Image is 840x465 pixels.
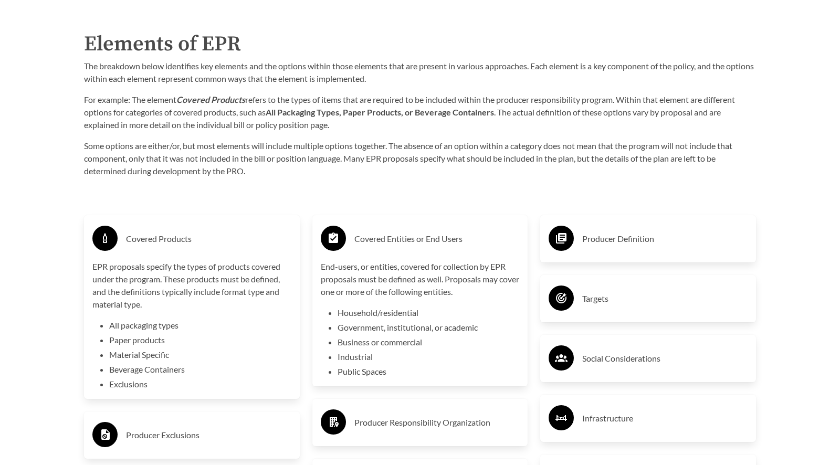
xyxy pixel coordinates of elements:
[109,334,291,346] li: Paper products
[354,414,520,431] h3: Producer Responsibility Organization
[109,378,291,390] li: Exclusions
[338,321,520,334] li: Government, institutional, or academic
[321,260,520,298] p: End-users, or entities, covered for collection by EPR proposals must be defined as well. Proposal...
[338,365,520,378] li: Public Spaces
[176,94,245,104] strong: Covered Products
[84,140,756,177] p: Some options are either/or, but most elements will include multiple options together. The absence...
[338,307,520,319] li: Household/residential
[582,350,748,367] h3: Social Considerations
[582,290,748,307] h3: Targets
[84,28,756,60] h2: Elements of EPR
[126,230,291,247] h3: Covered Products
[582,230,748,247] h3: Producer Definition
[84,93,756,131] p: For example: The element refers to the types of items that are required to be included within the...
[84,60,756,85] p: The breakdown below identifies key elements and the options within those elements that are presen...
[109,348,291,361] li: Material Specific
[338,351,520,363] li: Industrial
[338,336,520,348] li: Business or commercial
[582,410,748,427] h3: Infrastructure
[109,319,291,332] li: All packaging types
[126,427,291,443] h3: Producer Exclusions
[354,230,520,247] h3: Covered Entities or End Users
[266,107,494,117] strong: All Packaging Types, Paper Products, or Beverage Containers
[92,260,291,311] p: EPR proposals specify the types of products covered under the program. These products must be def...
[109,363,291,376] li: Beverage Containers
